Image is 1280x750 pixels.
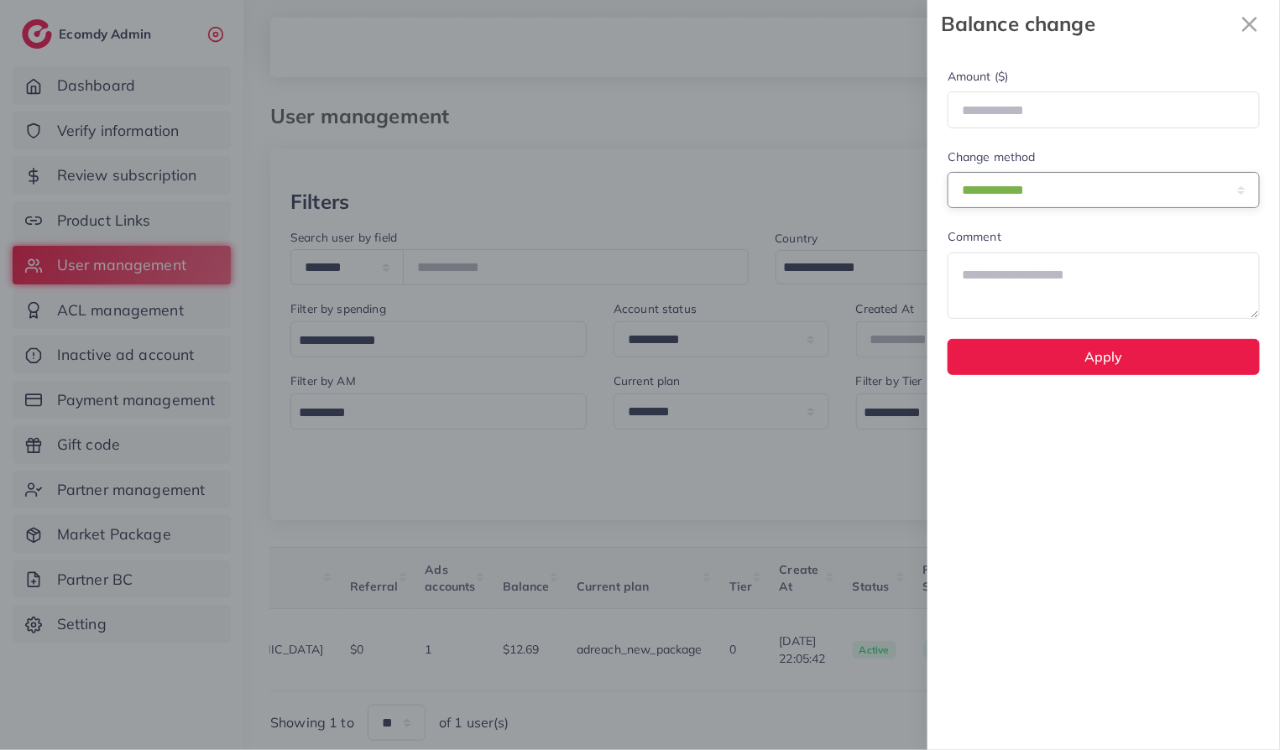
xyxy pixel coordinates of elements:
strong: Balance change [941,9,1233,39]
button: Apply [948,339,1260,375]
span: Apply [1085,348,1123,365]
legend: Comment [948,228,1260,252]
svg: x [1233,8,1267,41]
legend: Change method [948,148,1260,172]
button: Close [1233,7,1267,41]
legend: Amount ($) [948,68,1260,91]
